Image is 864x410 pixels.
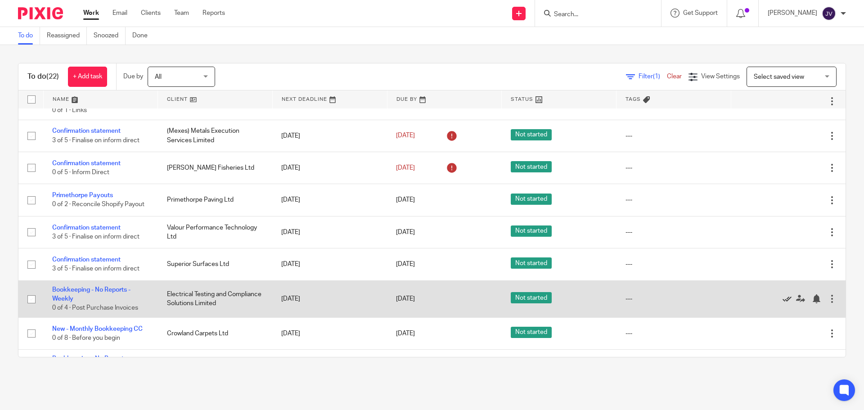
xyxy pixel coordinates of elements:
td: [DATE] [272,184,387,216]
td: [DATE] [272,216,387,248]
span: 0 of 2 · Reconcile Shopify Payout [52,202,144,208]
span: 0 of 1 · Links [52,107,87,113]
td: [DATE] [272,350,387,387]
td: Valour Performance Technology Ltd [158,216,273,248]
a: To do [18,27,40,45]
span: 3 of 5 · Finalise on inform direct [52,266,139,272]
td: Crowland Carpets Ltd [158,317,273,349]
h1: To do [27,72,59,81]
span: 0 of 5 · Inform Direct [52,169,109,176]
img: Pixie [18,7,63,19]
a: Clear [667,73,682,80]
a: Team [174,9,189,18]
td: Superior Surfaces Ltd [158,248,273,280]
p: [PERSON_NAME] [768,9,817,18]
span: 0 of 8 · Before you begin [52,335,120,341]
td: [PERSON_NAME] Fisheries Ltd [158,152,273,184]
div: --- [625,294,722,303]
a: + Add task [68,67,107,87]
td: Electrical Testing and Compliance Solutions Limited [158,280,273,317]
span: Not started [511,194,552,205]
a: Reassigned [47,27,87,45]
td: [DATE] [272,152,387,184]
span: 3 of 5 · Finalise on inform direct [52,234,139,240]
a: Bookkeeping - No Reports - Monthly [52,356,130,371]
td: (Mexes) Metals Execution Services Limited [158,120,273,152]
span: (22) [46,73,59,80]
span: 3 of 5 · Finalise on inform direct [52,137,139,144]
td: Primethorpe Paving Ltd [158,184,273,216]
a: Email [112,9,127,18]
td: Albany Garden Services Ltd [158,350,273,387]
span: [DATE] [396,296,415,302]
span: View Settings [701,73,740,80]
a: Bookkeeping - No Reports - Weekly [52,287,130,302]
span: Not started [511,225,552,237]
span: (1) [653,73,660,80]
span: [DATE] [396,229,415,235]
div: --- [625,131,722,140]
td: [DATE] [272,280,387,317]
input: Search [553,11,634,19]
div: --- [625,228,722,237]
a: Mark as done [783,294,796,303]
a: Clients [141,9,161,18]
td: [DATE] [272,317,387,349]
span: [DATE] [396,330,415,337]
span: 0 of 4 · Post Purchase Invoices [52,305,138,311]
a: Done [132,27,154,45]
span: [DATE] [396,197,415,203]
a: Reports [202,9,225,18]
a: Confirmation statement [52,160,121,167]
span: Tags [625,97,641,102]
span: All [155,74,162,80]
div: --- [625,195,722,204]
div: --- [625,260,722,269]
span: Get Support [683,10,718,16]
a: Confirmation statement [52,128,121,134]
a: Confirmation statement [52,257,121,263]
span: Not started [511,327,552,338]
a: Primethorpe Payouts [52,192,113,198]
span: [DATE] [396,261,415,267]
span: Not started [511,129,552,140]
td: [DATE] [272,248,387,280]
span: Not started [511,161,552,172]
p: Due by [123,72,143,81]
span: Not started [511,257,552,269]
div: --- [625,329,722,338]
span: [DATE] [396,133,415,139]
a: Confirmation statement [52,225,121,231]
a: New - Monthly Bookkeeping CC [52,326,143,332]
td: [DATE] [272,120,387,152]
a: Snoozed [94,27,126,45]
img: svg%3E [822,6,836,21]
span: Not started [511,292,552,303]
div: --- [625,163,722,172]
span: Select saved view [754,74,804,80]
span: [DATE] [396,165,415,171]
span: Filter [639,73,667,80]
a: Work [83,9,99,18]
